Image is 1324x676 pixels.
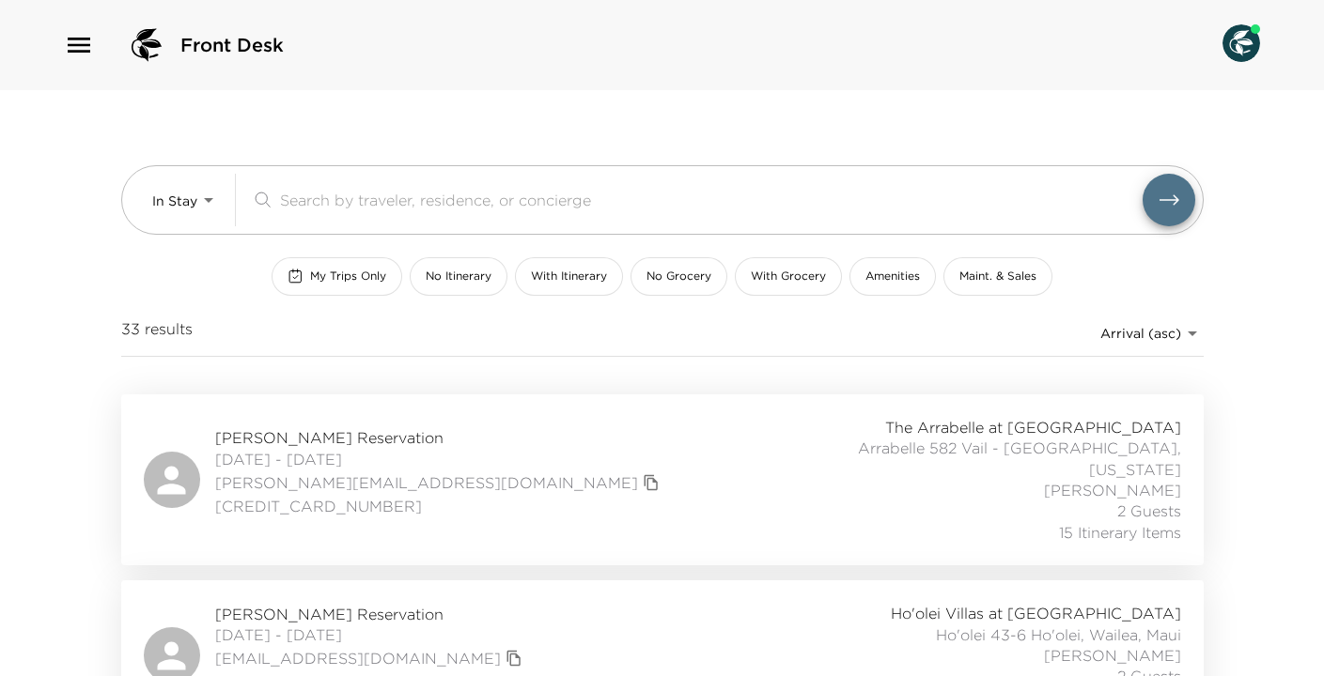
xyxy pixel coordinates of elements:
[121,318,193,348] span: 33 results
[631,257,727,296] button: No Grocery
[891,603,1181,623] span: Ho'olei Villas at [GEOGRAPHIC_DATA]
[280,189,1143,210] input: Search by traveler, residence, or concierge
[410,257,507,296] button: No Itinerary
[751,269,826,284] span: With Grocery
[849,257,936,296] button: Amenities
[426,269,491,284] span: No Itinerary
[215,472,638,493] a: [PERSON_NAME][EMAIL_ADDRESS][DOMAIN_NAME]
[180,32,284,58] span: Front Desk
[865,269,920,284] span: Amenities
[124,23,169,68] img: logo
[215,604,527,624] span: [PERSON_NAME] Reservation
[959,269,1036,284] span: Maint. & Sales
[121,394,1204,565] a: [PERSON_NAME] Reservation[DATE] - [DATE][PERSON_NAME][EMAIL_ADDRESS][DOMAIN_NAME]copy primary mem...
[531,269,607,284] span: With Itinerary
[1100,325,1181,342] span: Arrival (asc)
[1223,24,1260,62] img: User
[1059,522,1181,543] span: 15 Itinerary Items
[215,449,664,469] span: [DATE] - [DATE]
[646,269,711,284] span: No Grocery
[735,257,842,296] button: With Grocery
[215,648,501,668] a: [EMAIL_ADDRESS][DOMAIN_NAME]
[515,257,623,296] button: With Itinerary
[638,469,664,496] button: copy primary member email
[501,645,527,671] button: copy primary member email
[943,257,1052,296] button: Maint. & Sales
[1044,645,1181,666] span: [PERSON_NAME]
[310,269,386,284] span: My Trips Only
[885,417,1181,438] span: The Arrabelle at [GEOGRAPHIC_DATA]
[215,427,664,448] span: [PERSON_NAME] Reservation
[936,624,1181,645] span: Ho'olei 43-6 Ho'olei, Wailea, Maui
[272,257,402,296] button: My Trips Only
[766,438,1181,480] span: Arrabelle 582 Vail - [GEOGRAPHIC_DATA], [US_STATE]
[215,624,527,645] span: [DATE] - [DATE]
[1117,500,1181,521] span: 2 Guests
[152,192,197,209] span: In Stay
[1044,480,1181,500] span: [PERSON_NAME]
[215,496,664,516] span: [CREDIT_CARD_NUMBER]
